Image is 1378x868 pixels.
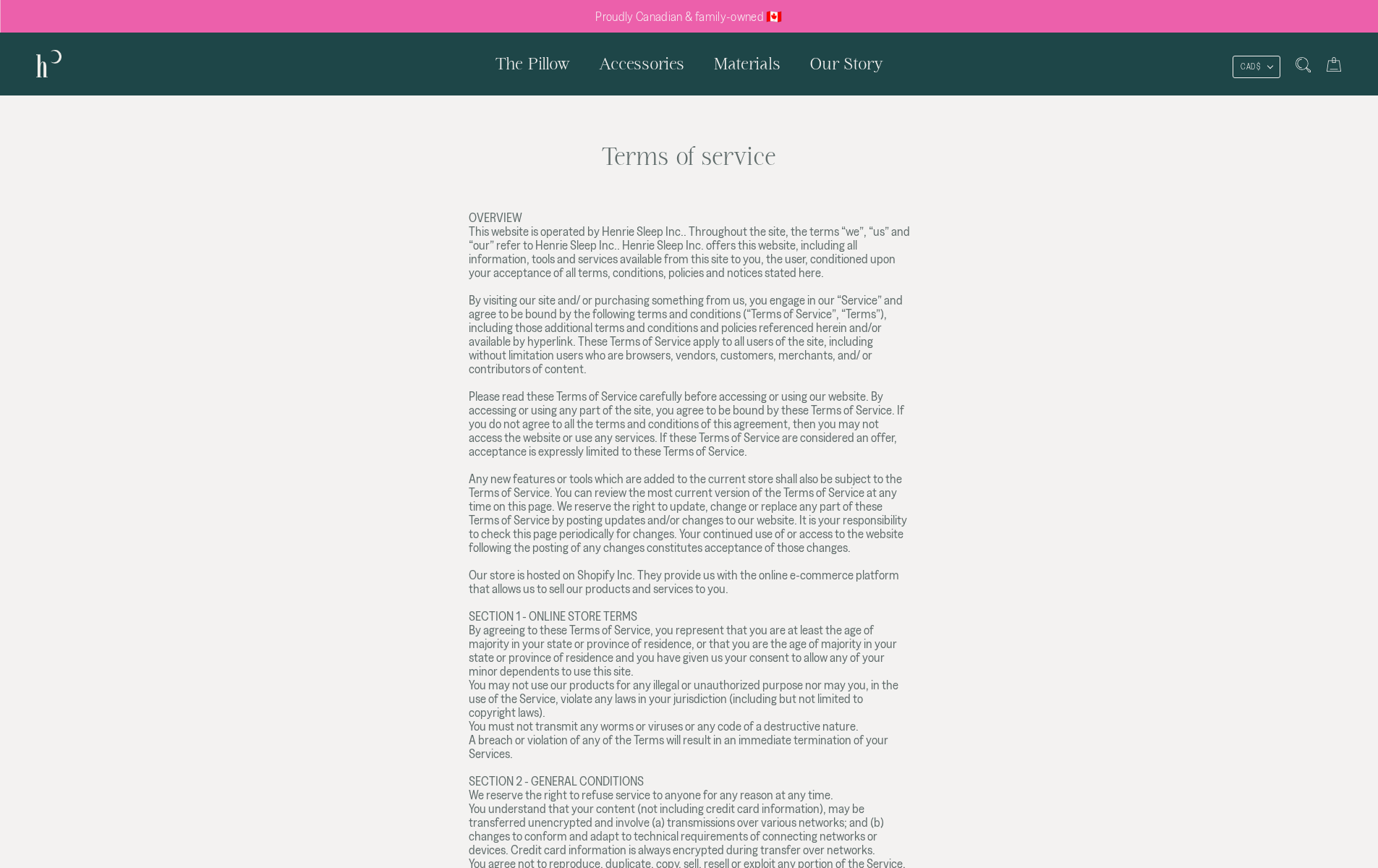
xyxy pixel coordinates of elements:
button: CAD $ [1233,56,1280,78]
span: The Pillow [496,54,570,72]
a: Accessories [584,33,699,95]
a: Our Story [795,33,898,95]
strong: OVERVIEW [469,210,522,224]
a: The Pillow [481,33,584,95]
p: Proudly Canadian & family-owned 🇨🇦 [595,9,783,24]
strong: SECTION 2 - GENERAL CONDITIONS [469,774,644,788]
span: Accessories [599,54,684,72]
strong: SECTION 1 - ONLINE STORE TERMS [469,609,637,623]
span: Materials [713,54,781,72]
a: Materials [699,33,795,95]
span: Our Story [809,54,883,72]
h1: Terms of service [469,139,910,174]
